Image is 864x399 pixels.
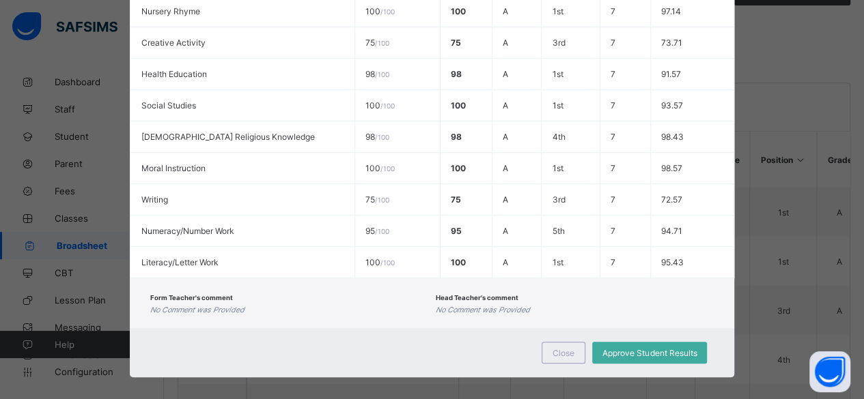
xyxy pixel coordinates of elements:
[451,257,466,267] span: 100
[553,348,574,358] span: Close
[141,6,200,16] span: Nursery Rhyme
[661,69,681,79] span: 91.57
[451,194,461,205] span: 75
[661,163,682,173] span: 98.57
[365,194,389,205] span: 75
[503,6,508,16] span: A
[365,38,389,48] span: 75
[141,100,196,110] span: Social Studies
[436,294,518,301] span: Head Teacher's comment
[552,69,563,79] span: 1st
[661,132,684,142] span: 98.43
[503,132,508,142] span: A
[809,351,850,392] button: Open asap
[380,258,395,267] span: / 100
[611,226,615,236] span: 7
[141,163,206,173] span: Moral Instruction
[451,132,462,142] span: 98
[365,6,395,16] span: 100
[375,133,389,141] span: / 100
[661,6,681,16] span: 97.14
[375,196,389,204] span: / 100
[141,69,207,79] span: Health Education
[375,39,389,47] span: / 100
[661,226,682,236] span: 94.71
[661,100,683,110] span: 93.57
[365,100,395,110] span: 100
[451,226,462,236] span: 95
[380,102,395,110] span: / 100
[552,257,563,267] span: 1st
[661,257,684,267] span: 95.43
[503,100,508,110] span: A
[611,6,615,16] span: 7
[365,257,395,267] span: 100
[436,306,530,314] i: No Comment was Provided
[552,226,564,236] span: 5th
[365,69,389,79] span: 98
[141,38,206,48] span: Creative Activity
[451,163,466,173] span: 100
[365,163,395,173] span: 100
[150,294,233,301] span: Form Teacher's comment
[451,69,462,79] span: 98
[611,163,615,173] span: 7
[380,164,395,173] span: / 100
[611,132,615,142] span: 7
[451,6,466,16] span: 100
[503,194,508,205] span: A
[141,194,168,205] span: Writing
[611,100,615,110] span: 7
[503,69,508,79] span: A
[451,38,461,48] span: 75
[611,69,615,79] span: 7
[611,194,615,205] span: 7
[503,163,508,173] span: A
[611,257,615,267] span: 7
[451,100,466,110] span: 100
[365,226,389,236] span: 95
[503,38,508,48] span: A
[503,257,508,267] span: A
[552,163,563,173] span: 1st
[375,227,389,235] span: / 100
[552,38,565,48] span: 3rd
[552,6,563,16] span: 1st
[380,8,395,16] span: / 100
[552,100,563,110] span: 1st
[602,348,697,358] span: Approve Student Results
[141,132,315,142] span: [DEMOGRAPHIC_DATA] Religious Knowledge
[365,132,389,142] span: 98
[150,306,245,314] i: No Comment was Provided
[141,257,219,267] span: Literacy/Letter Work
[661,38,682,48] span: 73.71
[661,194,682,205] span: 72.57
[375,70,389,78] span: / 100
[141,226,234,236] span: Numeracy/Number Work
[503,226,508,236] span: A
[611,38,615,48] span: 7
[552,132,565,142] span: 4th
[552,194,565,205] span: 3rd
